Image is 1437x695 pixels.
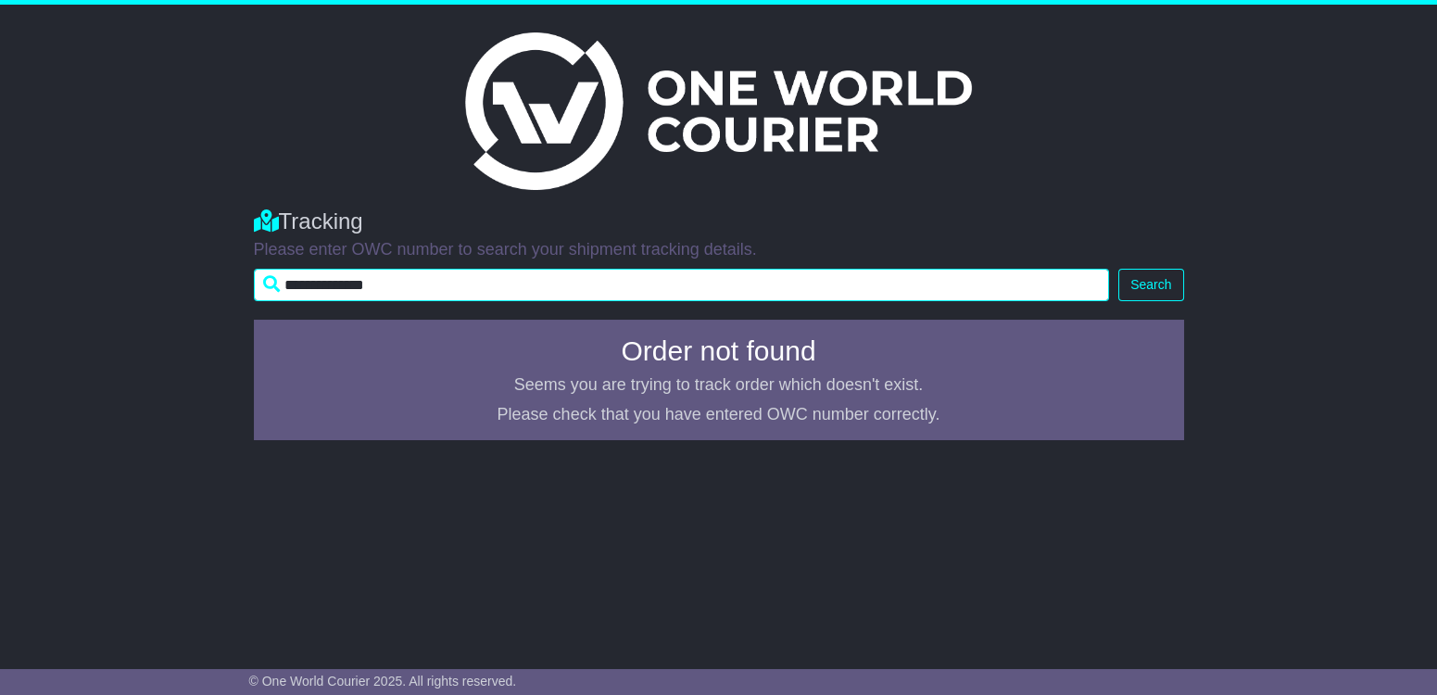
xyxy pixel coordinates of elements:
p: Seems you are trying to track order which doesn't exist. [265,375,1173,396]
div: Tracking [254,208,1184,235]
p: Please enter OWC number to search your shipment tracking details. [254,240,1184,260]
img: Light [465,32,971,190]
h4: Order not found [265,335,1173,366]
p: Please check that you have entered OWC number correctly. [265,405,1173,425]
span: © One World Courier 2025. All rights reserved. [249,674,517,689]
button: Search [1118,269,1183,301]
